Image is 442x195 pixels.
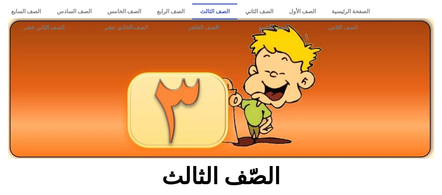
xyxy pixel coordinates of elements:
[168,20,239,36] a: الصف العاشر
[3,3,49,20] a: الصف السابع
[49,3,99,20] a: الصف السادس
[237,3,281,20] a: الصف الثاني
[84,20,168,36] a: الصف الحادي عشر
[106,163,336,190] h2: الصّف الثالث
[239,20,308,36] a: الصف التاسع
[149,3,192,20] a: الصف الرابع
[324,3,377,20] a: الصفحة الرئيسية
[308,20,377,36] a: الصف الثامن
[192,3,237,20] a: الصف الثالث
[99,3,149,20] a: الصف الخامس
[3,20,84,36] a: الصف الثاني عشر
[281,3,324,20] a: الصف الأول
